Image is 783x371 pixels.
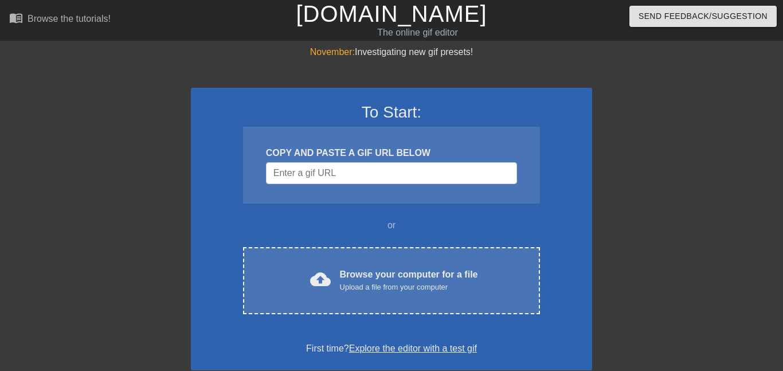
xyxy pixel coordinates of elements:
[340,268,478,293] div: Browse your computer for a file
[266,146,517,160] div: COPY AND PASTE A GIF URL BELOW
[28,14,111,24] div: Browse the tutorials!
[629,6,777,27] button: Send Feedback/Suggestion
[221,218,562,232] div: or
[267,26,568,40] div: The online gif editor
[349,343,477,353] a: Explore the editor with a test gif
[310,47,355,57] span: November:
[206,103,577,122] h3: To Start:
[266,162,517,184] input: Username
[191,45,592,59] div: Investigating new gif presets!
[296,1,487,26] a: [DOMAIN_NAME]
[206,342,577,356] div: First time?
[340,282,478,293] div: Upload a file from your computer
[9,11,111,29] a: Browse the tutorials!
[639,9,768,24] span: Send Feedback/Suggestion
[310,269,331,290] span: cloud_upload
[9,11,23,25] span: menu_book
